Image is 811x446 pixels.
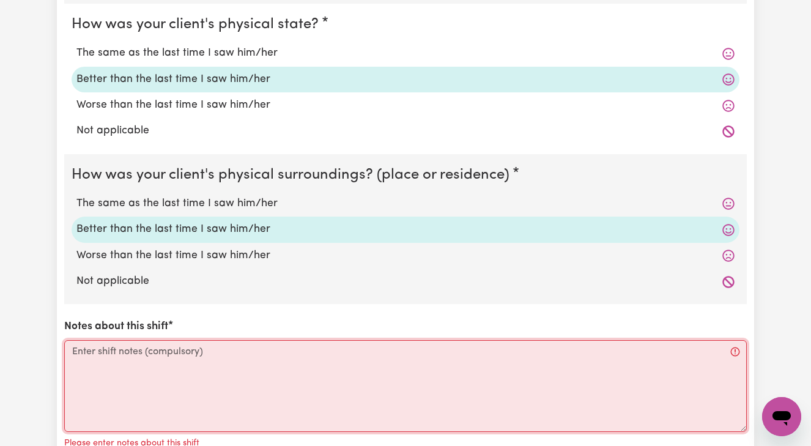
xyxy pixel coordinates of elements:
label: Better than the last time I saw him/her [76,221,735,237]
legend: How was your client's physical surroundings? (place or residence) [72,164,514,186]
label: Notes about this shift [64,319,168,335]
iframe: Button to launch messaging window [762,397,801,436]
label: Not applicable [76,123,735,139]
label: Better than the last time I saw him/her [76,72,735,87]
label: The same as the last time I saw him/her [76,45,735,61]
label: The same as the last time I saw him/her [76,196,735,212]
label: Worse than the last time I saw him/her [76,248,735,264]
label: Not applicable [76,273,735,289]
label: Worse than the last time I saw him/her [76,97,735,113]
legend: How was your client's physical state? [72,13,324,35]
